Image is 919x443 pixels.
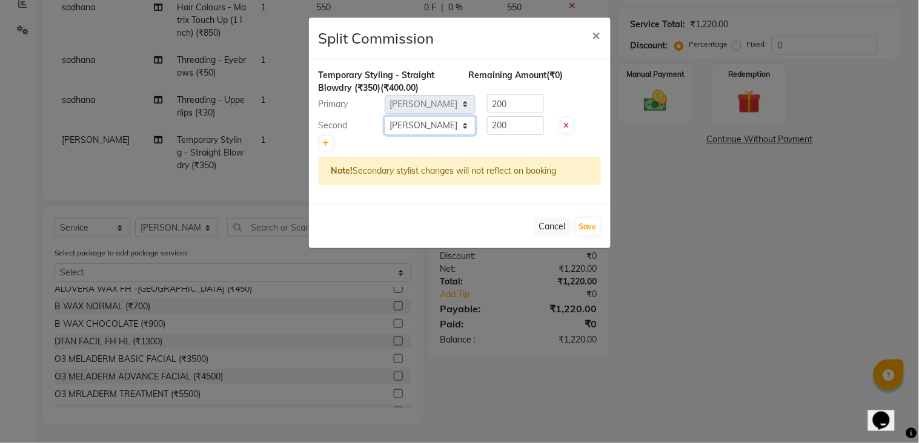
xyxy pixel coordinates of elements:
span: × [592,25,601,44]
span: (₹400.00) [381,82,419,93]
span: Temporary Styling - Straight Blowdry (₹350) [319,70,435,93]
div: Secondary stylist changes will not reflect on booking [319,157,601,185]
div: Primary [310,98,385,111]
iframe: chat widget [868,395,907,431]
span: (₹0) [547,70,563,80]
button: Close [583,18,611,51]
span: Remaining Amount [469,70,547,80]
h4: Split Commission [319,27,434,49]
button: Save [576,218,600,235]
div: Second [310,119,385,132]
strong: Note! [331,165,353,176]
button: Cancel [534,217,571,236]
